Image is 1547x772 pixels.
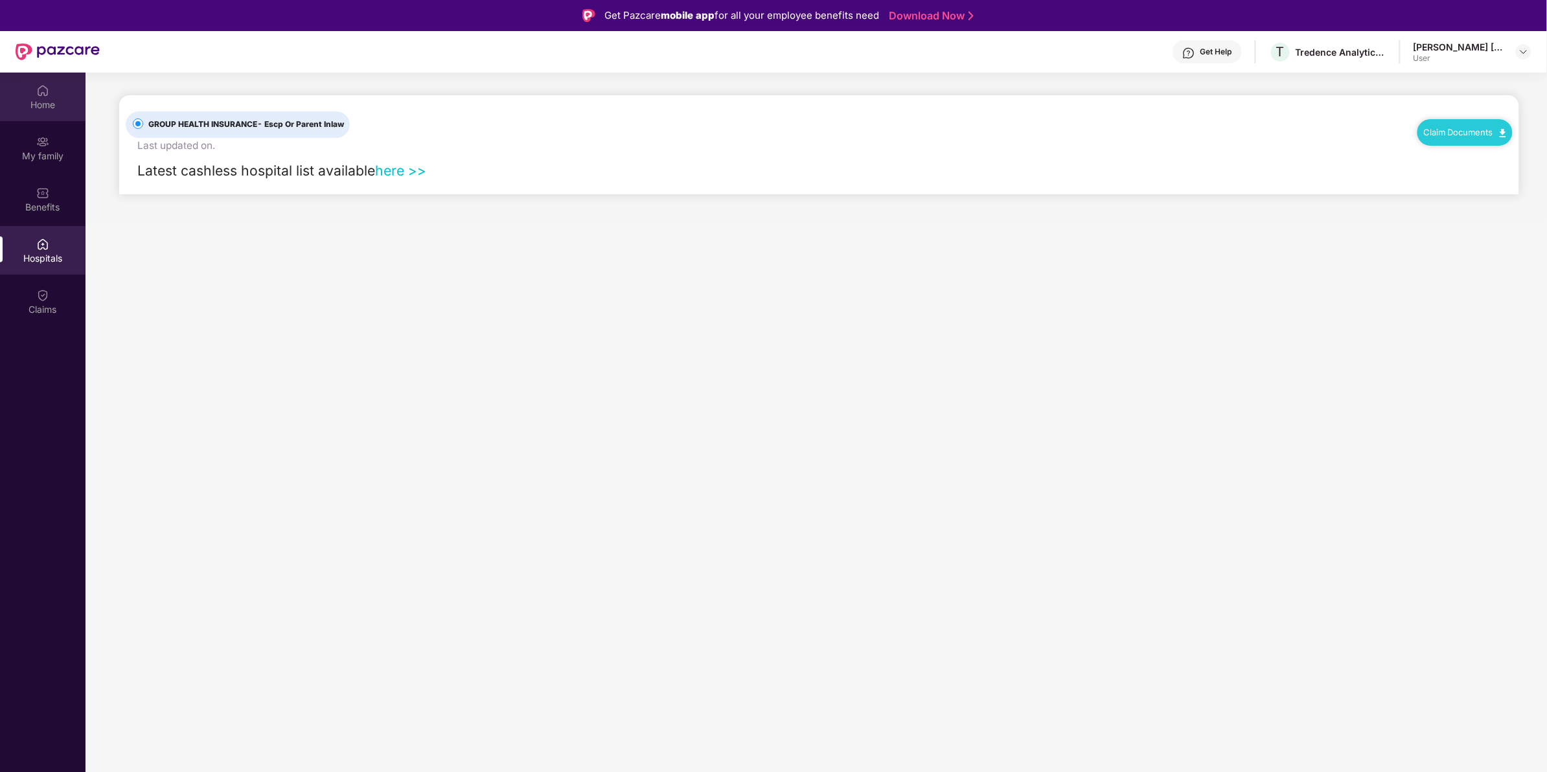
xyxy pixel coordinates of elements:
span: Latest cashless hospital list available [137,163,375,179]
strong: mobile app [661,9,715,21]
div: Tredence Analytics Solutions Private Limited [1296,46,1386,58]
img: svg+xml;base64,PHN2ZyBpZD0iRHJvcGRvd24tMzJ4MzIiIHhtbG5zPSJodHRwOi8vd3d3LnczLm9yZy8yMDAwL3N2ZyIgd2... [1518,47,1529,57]
div: Last updated on . [137,138,215,153]
img: svg+xml;base64,PHN2ZyBpZD0iQ2xhaW0iIHhtbG5zPSJodHRwOi8vd3d3LnczLm9yZy8yMDAwL3N2ZyIgd2lkdGg9IjIwIi... [36,289,49,302]
img: svg+xml;base64,PHN2ZyB4bWxucz0iaHR0cDovL3d3dy53My5vcmcvMjAwMC9zdmciIHdpZHRoPSIxMC40IiBoZWlnaHQ9Ij... [1500,129,1506,137]
a: here >> [375,163,426,179]
span: - Escp Or Parent Inlaw [257,119,344,129]
img: svg+xml;base64,PHN2ZyBpZD0iSG9tZSIgeG1sbnM9Imh0dHA6Ly93d3cudzMub3JnLzIwMDAvc3ZnIiB3aWR0aD0iMjAiIG... [36,84,49,97]
img: svg+xml;base64,PHN2ZyBpZD0iSG9zcGl0YWxzIiB4bWxucz0iaHR0cDovL3d3dy53My5vcmcvMjAwMC9zdmciIHdpZHRoPS... [36,238,49,251]
div: User [1414,53,1504,63]
img: Logo [582,9,595,22]
img: New Pazcare Logo [16,43,100,60]
img: svg+xml;base64,PHN2ZyB3aWR0aD0iMjAiIGhlaWdodD0iMjAiIHZpZXdCb3g9IjAgMCAyMCAyMCIgZmlsbD0ibm9uZSIgeG... [36,135,49,148]
div: Get Help [1200,47,1232,57]
span: GROUP HEALTH INSURANCE [143,119,349,131]
span: T [1276,44,1285,60]
img: svg+xml;base64,PHN2ZyBpZD0iQmVuZWZpdHMiIHhtbG5zPSJodHRwOi8vd3d3LnczLm9yZy8yMDAwL3N2ZyIgd2lkdGg9Ij... [36,187,49,199]
a: Claim Documents [1424,127,1506,137]
div: [PERSON_NAME] [PERSON_NAME] [1414,41,1504,53]
div: Get Pazcare for all your employee benefits need [604,8,879,23]
img: svg+xml;base64,PHN2ZyBpZD0iSGVscC0zMngzMiIgeG1sbnM9Imh0dHA6Ly93d3cudzMub3JnLzIwMDAvc3ZnIiB3aWR0aD... [1182,47,1195,60]
a: Download Now [889,9,970,23]
img: Stroke [968,9,974,23]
